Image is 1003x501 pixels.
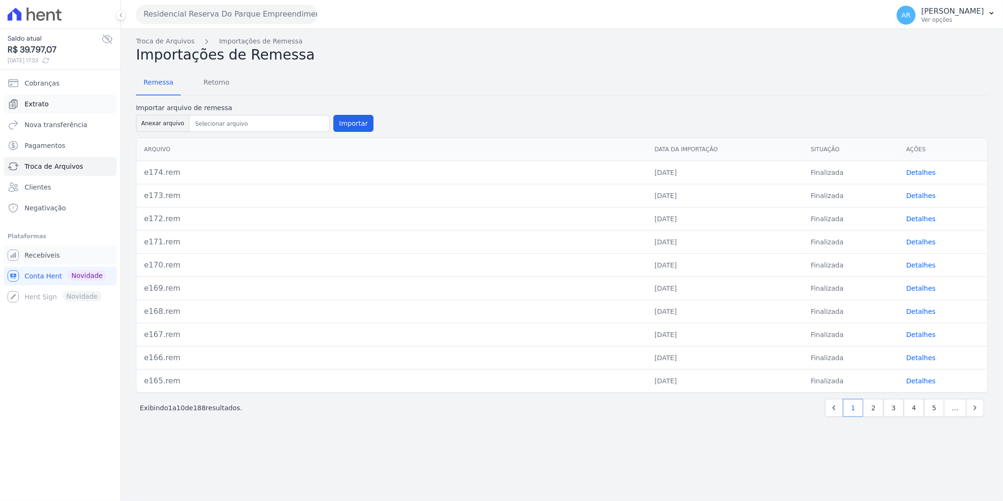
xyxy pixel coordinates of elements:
span: 1 [168,404,172,412]
a: Recebíveis [4,246,117,265]
span: R$ 39.797,07 [8,43,102,56]
span: Nova transferência [25,120,87,130]
td: Finalizada [803,346,899,369]
a: Cobranças [4,74,117,93]
span: … [944,399,967,417]
span: Saldo atual [8,34,102,43]
div: e166.rem [144,352,639,363]
td: [DATE] [647,276,803,300]
td: [DATE] [647,300,803,323]
span: 188 [193,404,206,412]
a: Troca de Arquivos [4,157,117,176]
p: Exibindo a de resultados. [140,403,242,413]
td: [DATE] [647,161,803,184]
a: 4 [904,399,924,417]
a: Detalhes [906,261,935,269]
a: 2 [863,399,884,417]
button: Anexar arquivo [136,115,189,132]
label: Importar arquivo de remessa [136,103,374,113]
th: Data da Importação [647,138,803,161]
td: Finalizada [803,184,899,207]
div: e173.rem [144,190,639,201]
span: Pagamentos [25,141,65,150]
a: Detalhes [906,377,935,385]
div: e171.rem [144,236,639,248]
p: [PERSON_NAME] [921,7,984,16]
td: [DATE] [647,323,803,346]
td: [DATE] [647,369,803,392]
h2: Importações de Remessa [136,46,988,63]
td: Finalizada [803,300,899,323]
a: Detalhes [906,215,935,223]
a: Importações de Remessa [219,36,303,46]
td: Finalizada [803,161,899,184]
th: Situação [803,138,899,161]
th: Arquivo [136,138,647,161]
button: AR [PERSON_NAME] Ver opções [889,2,1003,28]
td: [DATE] [647,253,803,276]
span: Retorno [198,73,235,92]
th: Ações [899,138,987,161]
div: Plataformas [8,231,113,242]
a: 3 [884,399,904,417]
td: [DATE] [647,207,803,230]
span: Remessa [138,73,179,92]
td: [DATE] [647,346,803,369]
span: Cobranças [25,78,59,88]
a: Clientes [4,178,117,197]
span: Troca de Arquivos [25,162,83,171]
a: Detalhes [906,238,935,246]
td: Finalizada [803,276,899,300]
button: Importar [333,115,374,132]
a: Next [966,399,984,417]
div: e168.rem [144,306,639,317]
a: Detalhes [906,192,935,199]
a: 1 [843,399,863,417]
span: Extrato [25,99,49,109]
a: 5 [924,399,944,417]
td: [DATE] [647,230,803,253]
div: e167.rem [144,329,639,340]
a: Previous [825,399,843,417]
span: Recebíveis [25,250,60,260]
p: Ver opções [921,16,984,24]
div: e170.rem [144,259,639,271]
div: e174.rem [144,167,639,178]
span: AR [901,12,910,18]
span: Negativação [25,203,66,213]
a: Negativação [4,199,117,217]
nav: Sidebar [8,74,113,306]
input: Selecionar arquivo [191,118,327,130]
span: Novidade [68,270,106,281]
span: [DATE] 17:33 [8,56,102,65]
a: Remessa [136,71,181,95]
a: Extrato [4,95,117,113]
a: Detalhes [906,354,935,362]
a: Detalhes [906,169,935,176]
div: e165.rem [144,375,639,387]
a: Troca de Arquivos [136,36,195,46]
span: Conta Hent [25,271,62,281]
td: Finalizada [803,253,899,276]
a: Retorno [196,71,237,95]
a: Conta Hent Novidade [4,267,117,285]
a: Detalhes [906,308,935,315]
td: Finalizada [803,323,899,346]
span: Clientes [25,182,51,192]
td: Finalizada [803,369,899,392]
button: Residencial Reserva Do Parque Empreendimento Imobiliario LTDA [136,5,317,24]
a: Detalhes [906,331,935,338]
td: [DATE] [647,184,803,207]
div: e172.rem [144,213,639,225]
td: Finalizada [803,230,899,253]
div: e169.rem [144,283,639,294]
a: Pagamentos [4,136,117,155]
td: Finalizada [803,207,899,230]
span: 10 [177,404,185,412]
a: Nova transferência [4,115,117,134]
nav: Breadcrumb [136,36,988,46]
a: Detalhes [906,285,935,292]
